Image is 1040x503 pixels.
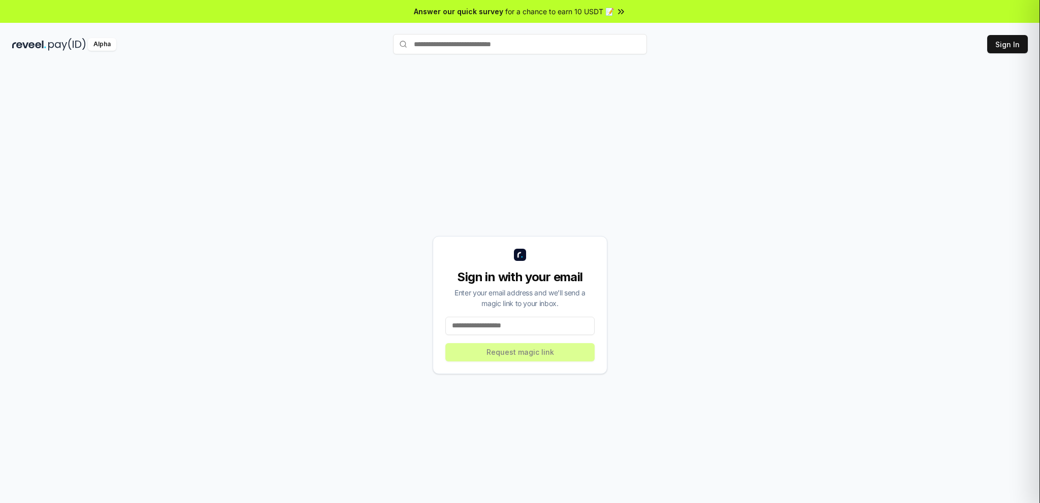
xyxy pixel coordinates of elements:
[514,249,526,261] img: logo_small
[48,38,86,51] img: pay_id
[12,38,46,51] img: reveel_dark
[505,6,614,17] span: for a chance to earn 10 USDT 📝
[445,269,595,285] div: Sign in with your email
[414,6,503,17] span: Answer our quick survey
[88,38,116,51] div: Alpha
[987,35,1028,53] button: Sign In
[445,287,595,309] div: Enter your email address and we’ll send a magic link to your inbox.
